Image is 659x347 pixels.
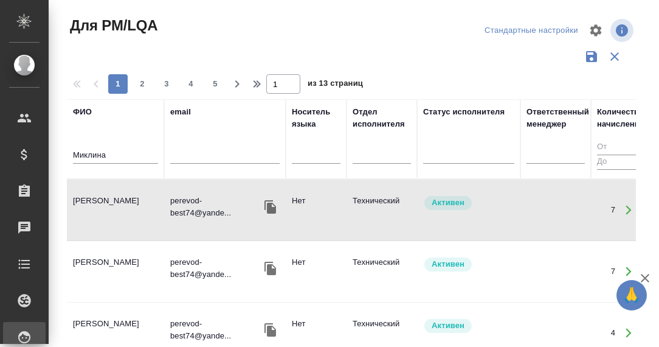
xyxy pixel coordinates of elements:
[432,258,464,270] p: Активен
[347,189,417,231] td: Технический
[205,78,225,90] span: 5
[581,16,610,45] span: Настроить таблицу
[616,259,641,284] button: Открыть работы
[611,327,615,339] div: 4
[181,74,201,94] button: 4
[526,106,589,130] div: Ответственный менеджер
[597,140,655,155] input: От
[616,198,641,223] button: Открыть работы
[170,256,261,281] p: perevod-best74@yande...
[133,74,152,94] button: 2
[157,74,176,94] button: 3
[621,282,642,308] span: 🙏
[432,320,464,332] p: Активен
[286,189,347,231] td: Нет
[597,106,644,130] div: Количество начислений
[347,250,417,293] td: Технический
[261,321,280,339] button: Скопировать
[292,106,340,130] div: Носитель языка
[170,318,261,342] p: perevod-best74@yande...
[481,21,581,40] div: split button
[67,250,164,293] td: [PERSON_NAME]
[205,74,225,94] button: 5
[616,321,641,346] button: Открыть работы
[261,259,280,278] button: Скопировать
[73,106,92,118] div: ФИО
[423,318,514,334] div: Рядовой исполнитель: назначай с учетом рейтинга
[616,280,647,310] button: 🙏
[611,265,615,278] div: 7
[181,78,201,90] span: 4
[580,45,603,68] button: Сохранить фильтры
[597,155,655,170] input: До
[170,195,261,219] p: perevod-best74@yande...
[261,198,280,216] button: Скопировать
[423,195,514,211] div: Рядовой исполнитель: назначай с учетом рейтинга
[67,189,164,231] td: [PERSON_NAME]
[423,106,505,118] div: Статус исполнителя
[133,78,152,90] span: 2
[610,19,636,42] span: Посмотреть информацию
[286,250,347,293] td: Нет
[611,204,615,216] div: 7
[308,76,363,94] span: из 13 страниц
[432,197,464,209] p: Активен
[157,78,176,90] span: 3
[353,106,411,130] div: Отдел исполнителя
[603,45,626,68] button: Сбросить фильтры
[423,256,514,273] div: Рядовой исполнитель: назначай с учетом рейтинга
[67,16,157,35] span: Для PM/LQA
[170,106,191,118] div: email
